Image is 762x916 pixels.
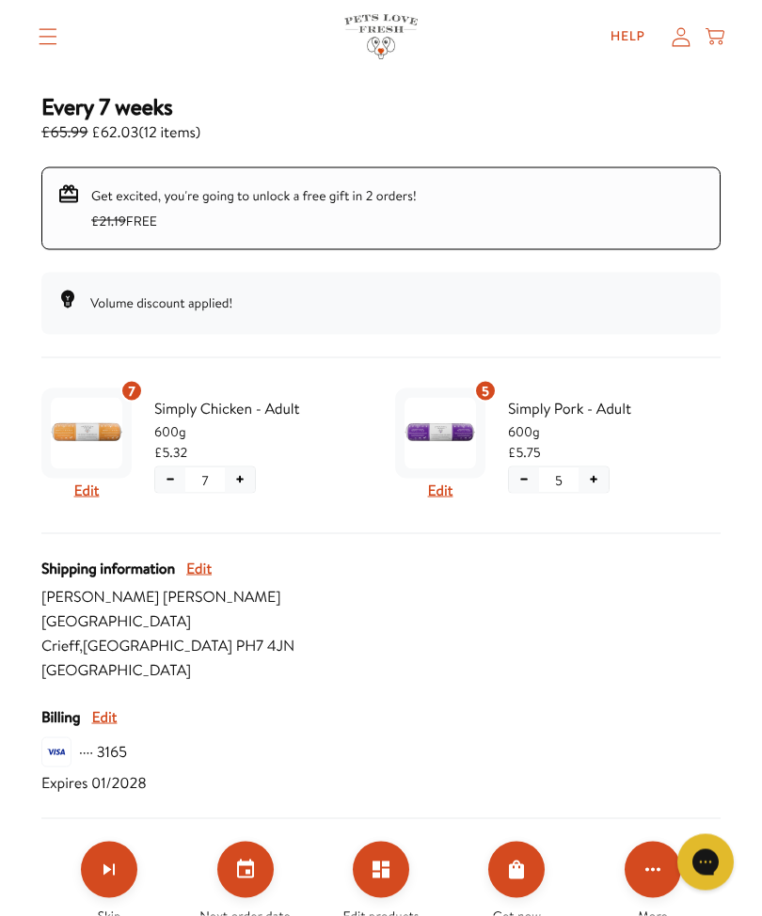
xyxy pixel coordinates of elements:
[488,842,545,898] button: Order Now
[120,380,143,403] div: 7 units of item: Simply Chicken - Adult
[91,212,126,230] s: £21.19
[24,14,72,61] summary: Translation missing: en.sections.header.menu
[625,842,681,898] button: Click for more options
[154,442,187,463] span: £5.32
[41,92,200,120] h3: Every 7 weeks
[128,381,135,402] span: 7
[508,442,541,463] span: £5.75
[41,609,721,634] span: [GEOGRAPHIC_DATA]
[508,421,721,442] span: 600g
[41,381,367,511] div: Subscription product: Simply Chicken - Adult
[509,467,539,493] button: Decrease quantity
[217,842,274,898] button: Set your next order date
[74,479,100,503] button: Edit
[91,705,117,730] button: Edit
[508,397,721,421] span: Simply Pork - Adult
[155,467,185,493] button: Decrease quantity
[41,92,721,145] div: Subscription for 12 items with cost £62.03. Renews Every 7 weeks
[555,470,563,491] span: 5
[41,634,721,658] span: Crieff , [GEOGRAPHIC_DATA] PH7 4JN
[91,186,417,230] span: Get excited, you're going to unlock a free gift in 2 orders! FREE
[353,842,409,898] button: Edit products
[41,771,147,796] span: Expires 01/2028
[186,557,212,581] button: Edit
[41,705,80,730] span: Billing
[395,381,721,511] div: Subscription product: Simply Pork - Adult
[225,467,255,493] button: Increase quantity
[41,585,721,609] span: [PERSON_NAME] [PERSON_NAME]
[474,380,497,403] div: 5 units of item: Simply Pork - Adult
[405,398,476,469] img: Simply Pork - Adult
[595,19,660,56] a: Help
[154,397,367,421] span: Simply Chicken - Adult
[41,557,175,581] span: Shipping information
[579,467,609,493] button: Increase quantity
[79,740,127,765] span: ···· 3165
[41,737,71,767] img: svg%3E
[41,120,200,145] span: £62.03 ( 12 items )
[41,122,87,143] s: £65.99
[90,293,232,312] span: Volume discount applied!
[201,470,208,491] span: 7
[41,658,721,683] span: [GEOGRAPHIC_DATA]
[51,398,122,469] img: Simply Chicken - Adult
[482,381,489,402] span: 5
[344,15,418,59] img: Pets Love Fresh
[154,421,367,442] span: 600g
[428,479,453,503] button: Edit
[81,842,137,898] button: Skip subscription
[668,828,743,897] iframe: Gorgias live chat messenger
